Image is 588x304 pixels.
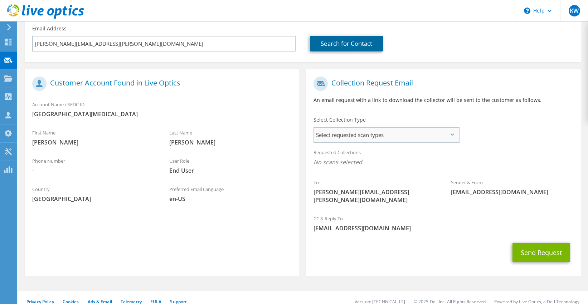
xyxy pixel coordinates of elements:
[32,77,288,91] h1: Customer Account Found in Live Optics
[32,110,292,118] span: [GEOGRAPHIC_DATA][MEDICAL_DATA]
[25,153,162,178] div: Phone Number
[162,125,299,150] div: Last Name
[314,96,573,104] p: An email request with a link to download the collector will be sent to the customer as follows.
[306,211,580,236] div: CC & Reply To
[25,125,162,150] div: First Name
[512,243,570,262] button: Send Request
[169,195,292,203] span: en-US
[451,188,574,196] span: [EMAIL_ADDRESS][DOMAIN_NAME]
[444,175,581,200] div: Sender & From
[162,182,299,206] div: Preferred Email Language
[314,116,366,123] label: Select Collection Type
[162,153,299,178] div: User Role
[569,5,580,16] span: KW
[314,77,570,91] h1: Collection Request Email
[314,158,573,166] span: No scans selected
[32,25,67,32] label: Email Address
[524,8,530,14] svg: \n
[32,138,155,146] span: [PERSON_NAME]
[310,36,383,52] a: Search for Contact
[25,97,299,122] div: Account Name / SFDC ID
[306,145,580,171] div: Requested Collections
[314,128,458,142] span: Select requested scan types
[32,195,155,203] span: [GEOGRAPHIC_DATA]
[314,188,436,204] span: [PERSON_NAME][EMAIL_ADDRESS][PERSON_NAME][DOMAIN_NAME]
[32,167,155,175] span: -
[169,167,292,175] span: End User
[25,182,162,206] div: Country
[314,224,573,232] span: [EMAIL_ADDRESS][DOMAIN_NAME]
[169,138,292,146] span: [PERSON_NAME]
[306,175,443,207] div: To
